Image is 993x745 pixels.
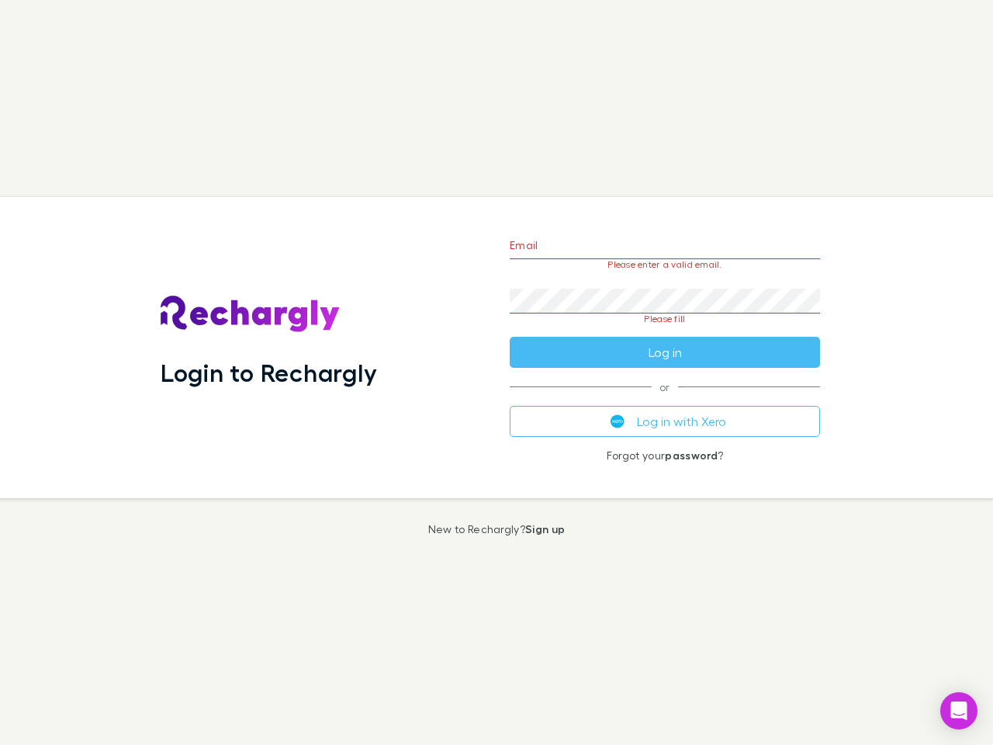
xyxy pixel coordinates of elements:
p: Forgot your ? [510,449,820,462]
button: Log in with Xero [510,406,820,437]
span: or [510,386,820,387]
a: password [665,449,718,462]
h1: Login to Rechargly [161,358,377,387]
a: Sign up [525,522,565,535]
img: Rechargly's Logo [161,296,341,333]
div: Open Intercom Messenger [940,692,977,729]
button: Log in [510,337,820,368]
p: Please fill [510,314,820,324]
p: Please enter a valid email. [510,259,820,270]
p: New to Rechargly? [428,523,566,535]
img: Xero's logo [611,414,625,428]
